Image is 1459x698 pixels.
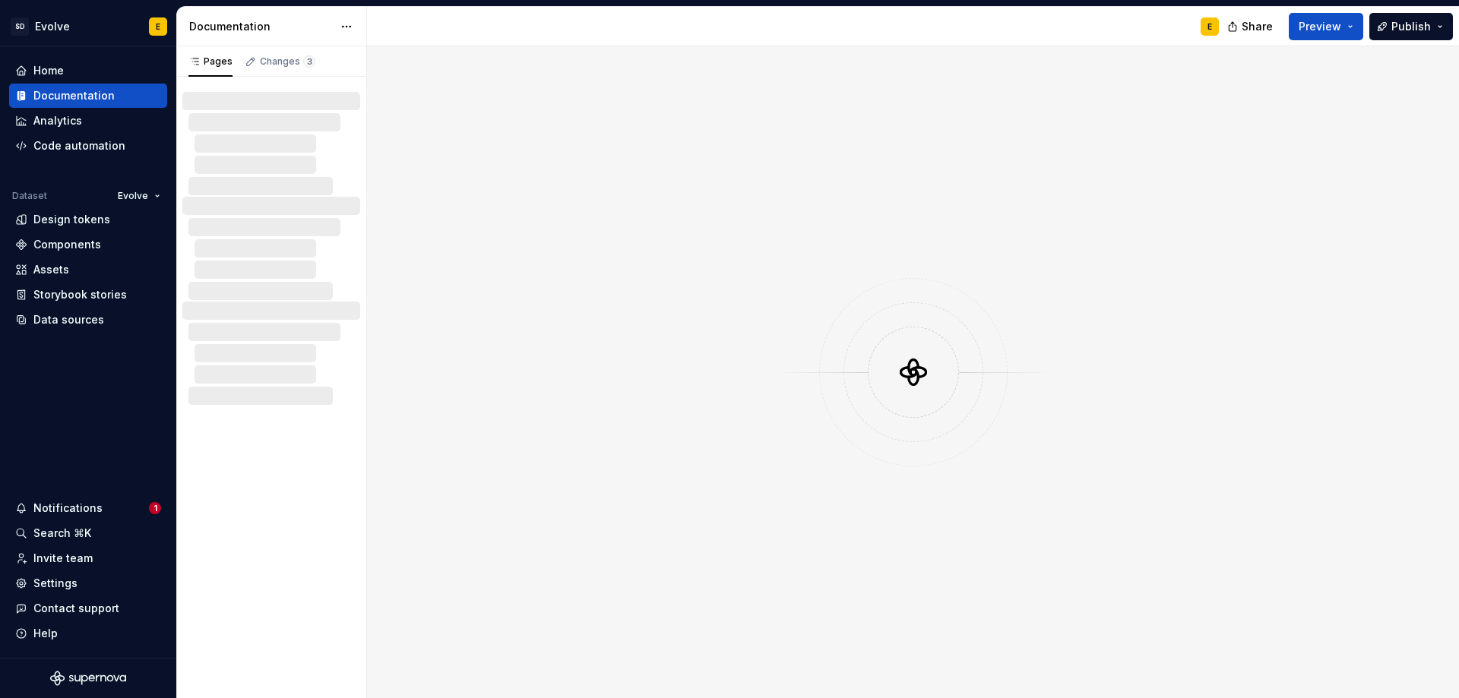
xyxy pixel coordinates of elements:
div: Dataset [12,190,47,202]
a: Code automation [9,134,167,158]
button: Contact support [9,596,167,621]
a: Assets [9,257,167,282]
div: Assets [33,262,69,277]
a: Documentation [9,84,167,108]
div: Design tokens [33,212,110,227]
div: Components [33,237,101,252]
svg: Supernova Logo [50,671,126,686]
div: Pages [188,55,233,68]
span: Publish [1391,19,1431,34]
button: Publish [1369,13,1453,40]
div: Data sources [33,312,104,327]
div: Invite team [33,551,93,566]
button: Evolve [111,185,167,207]
div: Home [33,63,64,78]
a: Analytics [9,109,167,133]
div: Changes [260,55,315,68]
a: Components [9,232,167,257]
div: Settings [33,576,78,591]
div: Search ⌘K [33,526,91,541]
button: Help [9,621,167,646]
div: E [156,21,160,33]
div: Help [33,626,58,641]
a: Settings [9,571,167,595]
button: SDEvolveE [3,10,173,43]
div: Evolve [35,19,70,34]
a: Design tokens [9,207,167,232]
span: Preview [1299,19,1341,34]
div: E [1207,21,1212,33]
button: Share [1220,13,1283,40]
div: Notifications [33,501,103,516]
div: Documentation [33,88,115,103]
a: Invite team [9,546,167,570]
div: Storybook stories [33,287,127,302]
div: Contact support [33,601,119,616]
button: Notifications1 [9,496,167,520]
span: Share [1242,19,1273,34]
div: Documentation [189,19,333,34]
button: Preview [1289,13,1363,40]
span: Evolve [118,190,148,202]
a: Data sources [9,308,167,332]
button: Search ⌘K [9,521,167,545]
span: 1 [149,502,161,514]
div: Analytics [33,113,82,128]
a: Home [9,58,167,83]
div: SD [11,17,29,36]
span: 3 [303,55,315,68]
div: Code automation [33,138,125,153]
a: Storybook stories [9,283,167,307]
